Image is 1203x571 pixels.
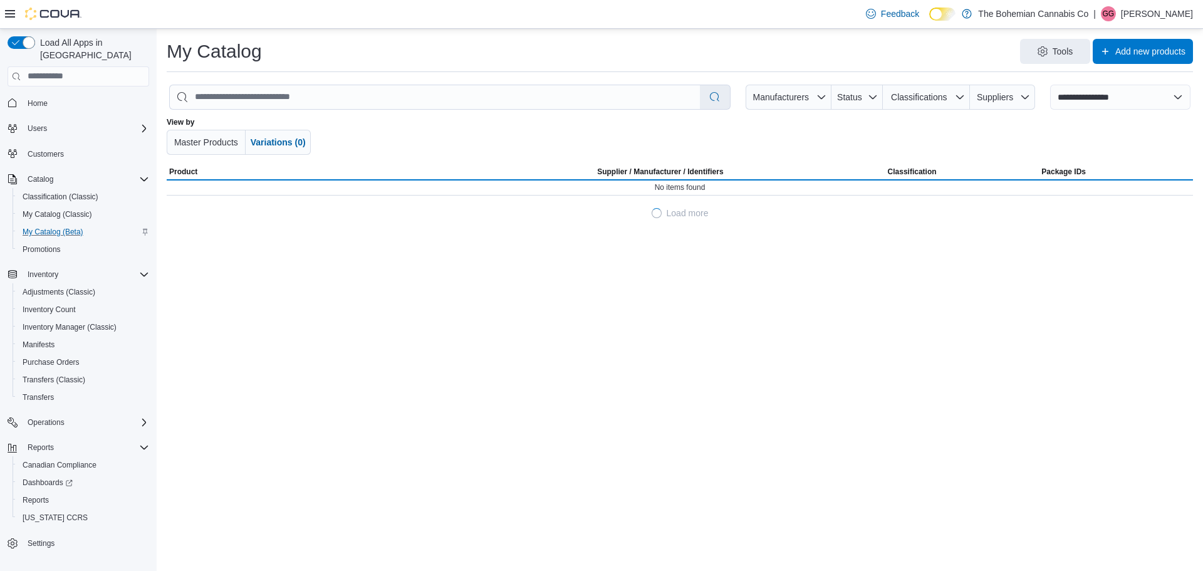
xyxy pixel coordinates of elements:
[13,354,154,371] button: Purchase Orders
[1121,6,1193,21] p: [PERSON_NAME]
[28,443,54,453] span: Reports
[3,439,154,456] button: Reports
[13,336,154,354] button: Manifests
[753,92,809,102] span: Manufacturers
[18,302,149,317] span: Inventory Count
[23,192,98,202] span: Classification (Classic)
[23,209,92,219] span: My Catalog (Classic)
[18,372,90,387] a: Transfers (Classic)
[23,460,96,470] span: Canadian Compliance
[13,509,154,526] button: [US_STATE] CCRS
[23,287,95,297] span: Adjustments (Classic)
[167,117,194,127] label: View by
[23,513,88,523] span: [US_STATE] CCRS
[647,201,714,226] button: LoadingLoad more
[13,283,154,301] button: Adjustments (Classic)
[861,1,924,26] a: Feedback
[970,85,1035,110] button: Suppliers
[23,415,149,430] span: Operations
[23,244,61,254] span: Promotions
[1101,6,1116,21] div: Givar Gilani
[1093,6,1096,21] p: |
[1020,39,1090,64] button: Tools
[167,130,246,155] button: Master Products
[251,137,306,147] span: Variations (0)
[23,95,149,111] span: Home
[23,478,73,488] span: Dashboards
[18,207,149,222] span: My Catalog (Classic)
[28,98,48,108] span: Home
[35,36,149,61] span: Load All Apps in [GEOGRAPHIC_DATA]
[23,146,149,162] span: Customers
[13,456,154,474] button: Canadian Compliance
[881,8,919,20] span: Feedback
[23,96,53,111] a: Home
[18,510,93,525] a: [US_STATE] CCRS
[3,170,154,188] button: Catalog
[650,206,664,220] span: Loading
[23,267,149,282] span: Inventory
[28,270,58,280] span: Inventory
[174,137,238,147] span: Master Products
[837,92,862,102] span: Status
[28,417,65,427] span: Operations
[891,92,947,102] span: Classifications
[3,120,154,137] button: Users
[18,189,149,204] span: Classification (Classic)
[978,6,1088,21] p: The Bohemian Cannabis Co
[3,266,154,283] button: Inventory
[3,145,154,163] button: Customers
[23,375,85,385] span: Transfers (Classic)
[13,318,154,336] button: Inventory Manager (Classic)
[23,357,80,367] span: Purchase Orders
[28,123,47,134] span: Users
[18,320,122,335] a: Inventory Manager (Classic)
[580,167,723,177] span: Supplier / Manufacturer / Identifiers
[18,510,149,525] span: Washington CCRS
[23,147,69,162] a: Customers
[28,149,64,159] span: Customers
[667,207,709,219] span: Load more
[18,337,149,352] span: Manifests
[18,355,85,370] a: Purchase Orders
[929,8,956,21] input: Dark Mode
[23,305,76,315] span: Inventory Count
[13,301,154,318] button: Inventory Count
[23,322,117,332] span: Inventory Manager (Classic)
[13,491,154,509] button: Reports
[1041,167,1086,177] span: Package IDs
[13,371,154,389] button: Transfers (Classic)
[1115,45,1185,58] span: Add new products
[23,340,55,350] span: Manifests
[18,493,54,508] a: Reports
[18,189,103,204] a: Classification (Classic)
[18,475,78,490] a: Dashboards
[25,8,81,20] img: Cova
[13,474,154,491] a: Dashboards
[18,285,149,300] span: Adjustments (Classic)
[18,458,149,473] span: Canadian Compliance
[977,92,1013,102] span: Suppliers
[23,172,58,187] button: Catalog
[18,337,60,352] a: Manifests
[3,414,154,431] button: Operations
[746,85,831,110] button: Manufacturers
[28,538,55,548] span: Settings
[888,167,937,177] span: Classification
[18,493,149,508] span: Reports
[23,392,54,402] span: Transfers
[13,188,154,206] button: Classification (Classic)
[3,534,154,552] button: Settings
[831,85,883,110] button: Status
[169,167,197,177] span: Product
[28,174,53,184] span: Catalog
[13,241,154,258] button: Promotions
[18,390,149,405] span: Transfers
[13,206,154,223] button: My Catalog (Classic)
[23,495,49,505] span: Reports
[18,302,81,317] a: Inventory Count
[18,475,149,490] span: Dashboards
[23,172,149,187] span: Catalog
[23,440,59,455] button: Reports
